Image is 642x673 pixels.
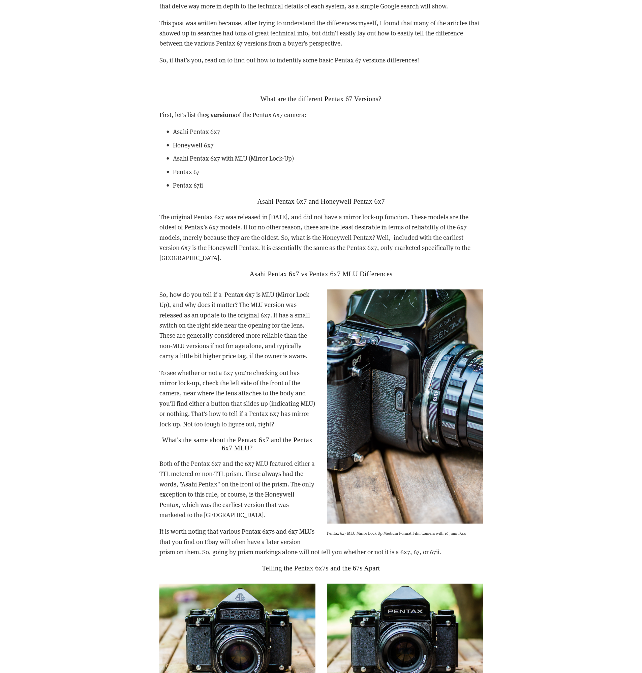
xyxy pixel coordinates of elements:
[327,289,483,524] img: Pentax 6x7 MLU Mirror Lock Up Medium Format Film Camera with 105mm f/2.4
[159,197,483,205] h2: Asahi Pentax 6x7 and Honeywell Pentax 6x7
[159,526,483,557] p: It is worth noting that various Pentax 6x7s and 6x7 MLUs that you find on Ebay will often have a ...
[159,368,483,429] p: To see whether or not a 6x7 you're checking out has mirror lock-up, check the left side of the fr...
[173,167,483,177] p: Pentax 67
[173,127,483,137] p: Asahi Pentax 6x7
[159,212,483,263] p: The original Pentax 6x7 was released in [DATE], and did not have a mirror lock-up function. These...
[159,95,483,103] h2: What are the different Pentax 67 Versions?
[159,436,483,452] h2: What's the same about the Pentax 6x7 and the Pentax 6x7 MLU?
[206,110,236,119] strong: 5 versions
[159,289,483,361] p: So, how do you tell if a Pentax 6x7 is MLU (Mirror Lock Up), and why does it matter? The MLU vers...
[159,270,483,278] h2: Asahi Pentax 6x7 vs Pentax 6x7 MLU Differences
[159,18,483,49] p: This post was written because, after trying to understand the differences myself, I found that ma...
[173,180,483,190] p: Pentax 67ii
[159,109,483,120] p: First, let's list the of the Pentax 6x7 camera:
[159,564,483,572] h2: Telling the Pentax 6x7s and the 67s Apart
[327,530,483,536] p: Pentax 6x7 MLU Mirror Lock Up Medium Format Film Camera with 105mm f/2.4
[159,458,483,520] p: Both of the Pentax 6x7 and the 6x7 MLU featured either a TTL metered or non-TTL prism. These alwa...
[173,153,483,163] p: Asahi Pentax 6x7 with MLU (Mirror Lock-Up)
[173,140,483,150] p: Honeywell 6x7
[159,55,483,65] p: So, if that's you, read on to find out how to indentify some basic Pentax 67 versions differences!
